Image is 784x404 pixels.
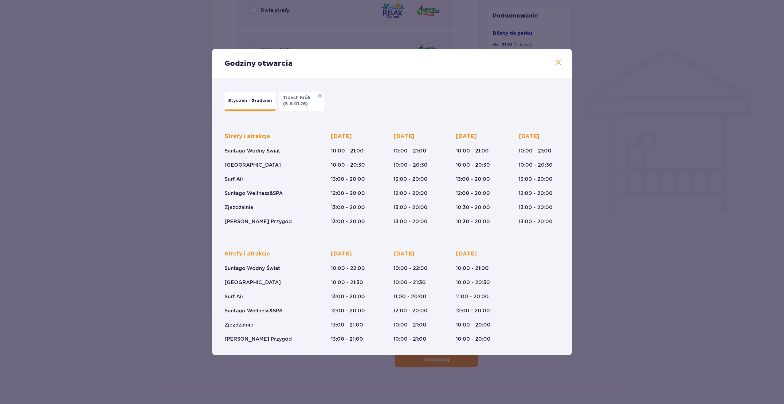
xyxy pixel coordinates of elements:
p: [GEOGRAPHIC_DATA] [225,162,281,168]
p: [DATE] [331,250,352,258]
p: 10:00 - 21:00 [456,148,489,154]
p: 10:00 - 21:00 [456,265,489,272]
p: 10:00 - 22:00 [331,265,365,272]
p: Surf Air [225,176,244,183]
p: 10:00 - 20:30 [456,162,490,168]
p: 10:00 - 21:00 [394,148,426,154]
p: 10:00 - 21:00 [394,336,426,343]
p: 13:00 - 20:00 [519,176,553,183]
p: [DATE] [394,133,414,140]
p: 12:00 - 20:00 [331,190,365,197]
p: 10:30 - 20:00 [456,218,490,225]
p: Suntago Wodny Świat [225,265,280,272]
p: 13:00 - 20:00 [394,218,428,225]
p: 13:00 - 21:00 [331,336,363,343]
p: 13:00 - 20:00 [331,176,365,183]
p: Styczeń - Grudzień [228,98,272,104]
p: 12:00 - 20:00 [394,307,428,314]
p: Trzech Króli [283,95,314,101]
p: 13:00 - 21:00 [331,322,363,328]
p: Suntago Wellness&SPA [225,307,283,314]
p: 10:00 - 21:30 [394,279,426,286]
p: [GEOGRAPHIC_DATA] [225,279,281,286]
p: 10:00 - 20:30 [331,162,365,168]
p: [DATE] [519,133,539,140]
p: [PERSON_NAME] Przygód [225,218,292,225]
p: 10:00 - 21:30 [331,279,363,286]
p: 12:00 - 20:00 [456,190,490,197]
p: [PERSON_NAME] Przygód [225,336,292,343]
button: Trzech Króli(5-6.01.26) [279,92,324,111]
p: [DATE] [456,133,477,140]
p: 13:00 - 20:00 [456,176,490,183]
p: 12:00 - 20:00 [394,190,428,197]
p: Suntago Wodny Świat [225,148,280,154]
p: 10:00 - 21:00 [519,148,551,154]
p: 10:00 - 20:00 [456,322,491,328]
p: 10:00 - 22:00 [394,265,428,272]
p: 11:00 - 20:00 [394,293,426,300]
p: (5-6.01.26) [283,101,308,107]
p: 13:00 - 20:00 [331,293,365,300]
p: 12:00 - 20:00 [331,307,365,314]
p: [DATE] [456,250,477,258]
p: 10:30 - 20:00 [456,204,490,211]
p: Strefy i atrakcje [225,250,270,258]
p: 13:00 - 20:00 [394,176,428,183]
p: 10:00 - 21:00 [394,322,426,328]
p: Zjeżdżalnie [225,204,253,211]
p: 12:00 - 20:00 [456,307,490,314]
p: 10:00 - 21:00 [331,148,364,154]
p: 10:00 - 20:00 [456,336,491,343]
p: Godziny otwarcia [225,59,292,68]
p: 11:00 - 20:00 [456,293,489,300]
p: 13:00 - 20:00 [331,218,365,225]
p: 13:00 - 20:00 [519,204,553,211]
p: 13:00 - 20:00 [331,204,365,211]
p: 10:00 - 20:30 [394,162,428,168]
p: [DATE] [394,250,414,258]
p: 13:00 - 20:00 [394,204,428,211]
p: [DATE] [331,133,352,140]
p: Suntago Wellness&SPA [225,190,283,197]
button: Styczeń - Grudzień [225,92,276,111]
p: 13:00 - 20:00 [519,218,553,225]
p: Zjeżdżalnie [225,322,253,328]
p: 10:00 - 20:30 [456,279,490,286]
p: Strefy i atrakcje [225,133,270,140]
p: Surf Air [225,293,244,300]
p: 12:00 - 20:00 [519,190,553,197]
p: 10:00 - 20:30 [519,162,553,168]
